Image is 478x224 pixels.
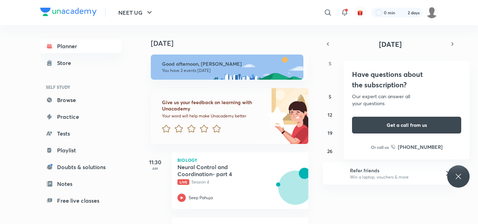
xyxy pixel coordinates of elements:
[327,148,332,154] abbr: October 26, 2025
[40,93,121,107] a: Browse
[399,9,406,16] img: streak
[409,60,412,67] abbr: Thursday
[40,8,97,18] a: Company Logo
[354,7,366,18] button: avatar
[352,117,461,133] button: Get a call from us
[141,158,169,166] h5: 11:30
[350,167,436,174] h6: Refer friends
[426,69,470,107] img: yH5BAEAAAAALAAAAAABAAEAAAIBRAA7
[189,195,213,201] p: Seep Pahuja
[40,194,121,208] a: Free live classes
[40,81,121,93] h6: SELF STUDY
[388,60,393,67] abbr: Wednesday
[40,177,121,191] a: Notes
[398,143,443,151] h6: [PHONE_NUMBER]
[243,88,308,144] img: feedback_image
[57,59,75,67] div: Store
[270,168,308,216] img: unacademy
[350,174,436,180] p: Win a laptop, vouchers & more
[324,91,336,102] button: October 5, 2025
[151,39,315,48] h4: [DATE]
[40,8,97,16] img: Company Logo
[324,109,336,120] button: October 12, 2025
[151,55,303,80] img: afternoon
[329,93,331,100] abbr: October 5, 2025
[40,127,121,140] a: Tests
[369,60,372,67] abbr: Tuesday
[141,166,169,171] p: AM
[114,6,158,20] button: NEET UG
[162,113,264,119] p: Your word will help make Unacademy better
[357,9,363,16] img: avatar
[348,60,352,67] abbr: Monday
[40,160,121,174] a: Doubts & solutions
[429,60,432,67] abbr: Friday
[352,93,461,107] div: Our expert can answer all your questions
[324,127,336,138] button: October 19, 2025
[328,111,332,118] abbr: October 12, 2025
[40,56,121,70] a: Store
[329,60,331,67] abbr: Sunday
[449,60,452,67] abbr: Saturday
[333,39,448,49] button: [DATE]
[40,39,121,53] a: Planner
[162,68,297,73] p: You have 2 events [DATE]
[371,144,389,150] p: Or call us
[329,166,343,180] img: referral
[324,145,336,157] button: October 26, 2025
[40,110,121,124] a: Practice
[379,39,402,49] span: [DATE]
[177,158,303,162] p: Biology
[162,61,297,67] h6: Good afternoon, [PERSON_NAME]
[328,130,332,136] abbr: October 19, 2025
[177,179,189,185] span: Live
[40,143,121,157] a: Playlist
[426,7,438,19] img: Tarmanjot Singh
[391,143,443,151] a: [PHONE_NUMBER]
[162,99,264,112] h6: Give us your feedback on learning with Unacademy
[352,69,461,90] h4: Have questions about the subscription?
[177,164,265,178] h5: Neural Control and Coordination- part 4
[177,179,287,185] p: Session 4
